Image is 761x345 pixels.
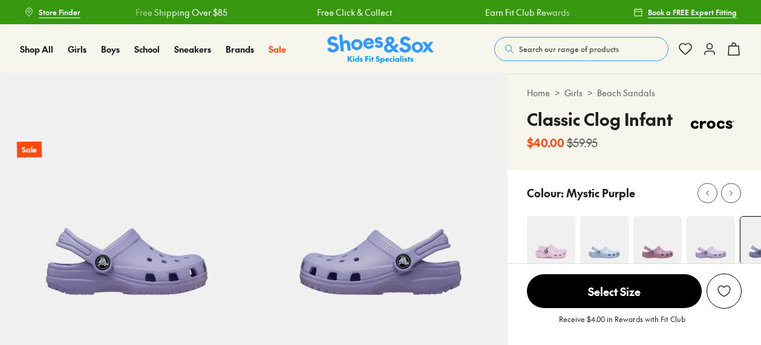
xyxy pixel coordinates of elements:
a: Free Shipping Over $85 [135,6,227,19]
span: Girls [68,43,87,55]
p: Sale [17,142,42,158]
p: Receive $4.00 in Rewards with Fit Club [559,314,685,335]
span: Boys [101,43,120,55]
img: 4-545789_1 [633,216,682,264]
img: 5-527476_1 [253,74,507,327]
span: School [134,43,160,55]
a: Store Finder [24,1,80,23]
p: Mystic Purple [566,185,635,201]
a: Boys [101,43,120,56]
button: Search our range of products [494,37,668,61]
span: Sale [269,43,286,55]
a: Book a FREE Expert Fitting [633,1,737,23]
span: Select Size [527,274,702,308]
a: Earn Fit Club Rewards [485,6,569,19]
img: 4-493670_1 [687,216,735,264]
p: Colour: [527,185,564,201]
a: Girls [68,43,87,56]
button: Select Size [527,274,702,309]
a: Brands [226,43,254,56]
a: Shoes & Sox [327,34,434,64]
span: Book a FREE Expert Fitting [648,7,737,18]
img: Vendor logo [684,107,742,143]
a: Shop All [20,43,53,56]
span: Shop All [20,43,53,55]
span: Search our range of products [519,44,619,54]
h4: Classic Clog Infant [527,107,673,132]
a: Free Click & Collect [316,6,391,19]
s: $59.95 [567,134,598,151]
a: Beach Sandals [597,87,655,99]
span: Brands [226,43,254,55]
div: > > [527,87,742,99]
span: Store Finder [39,7,80,18]
img: 4-527481_1 [580,216,629,264]
img: 4-464486_1 [527,216,575,264]
a: Girls [564,87,583,99]
a: Sneakers [174,43,211,56]
span: Sneakers [174,43,211,55]
a: School [134,43,160,56]
a: Sale [269,43,286,56]
button: Add to Wishlist [707,274,742,309]
b: $40.00 [527,134,564,151]
a: Home [527,87,550,99]
img: SNS_Logo_Responsive.svg [327,34,434,64]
